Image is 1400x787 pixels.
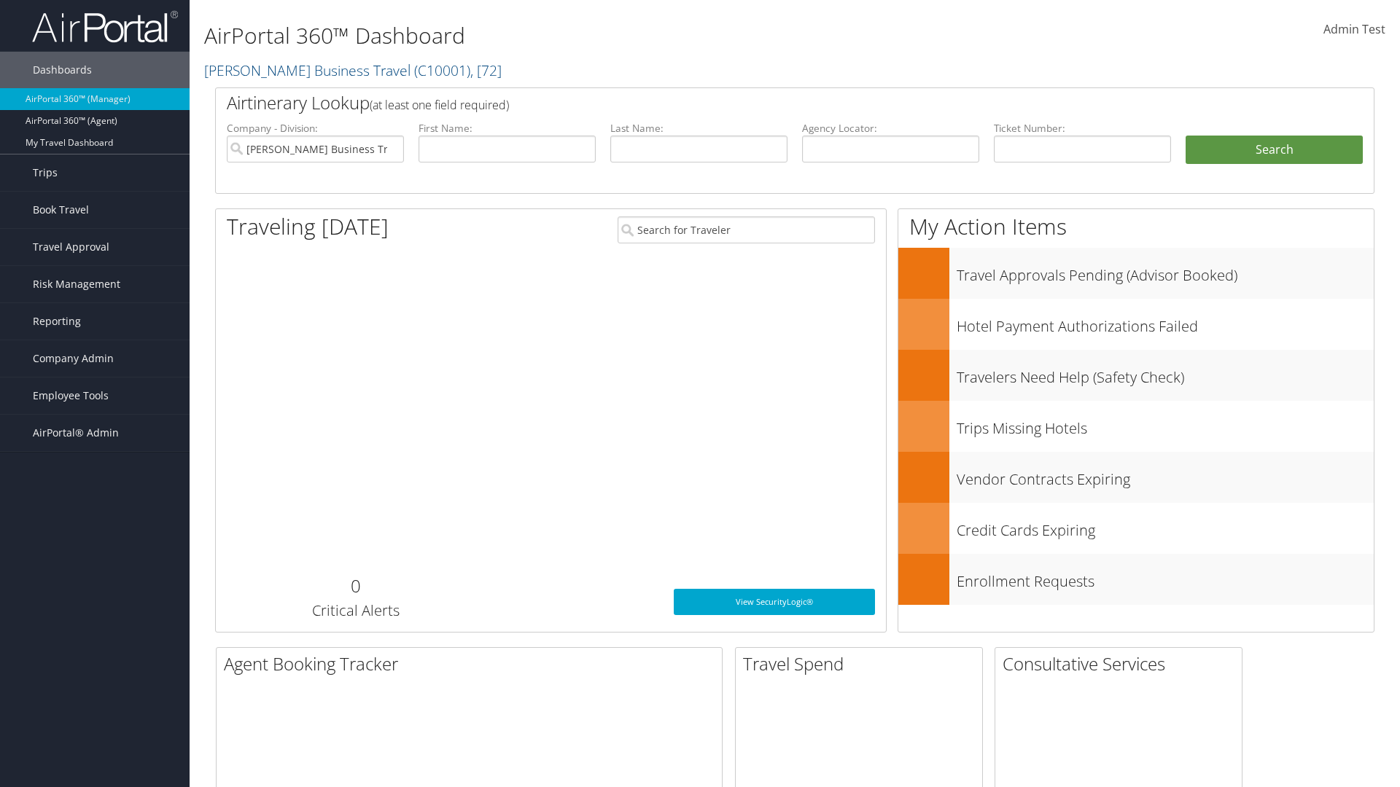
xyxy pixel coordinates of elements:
span: Company Admin [33,340,114,377]
span: , [ 72 ] [470,60,502,80]
h2: Travel Spend [743,651,982,676]
span: Book Travel [33,192,89,228]
h2: Airtinerary Lookup [227,90,1267,115]
h3: Travelers Need Help (Safety Check) [957,360,1374,388]
a: Credit Cards Expiring [898,503,1374,554]
a: Trips Missing Hotels [898,401,1374,452]
h3: Hotel Payment Authorizations Failed [957,309,1374,337]
h3: Trips Missing Hotels [957,411,1374,439]
img: airportal-logo.png [32,9,178,44]
h3: Enrollment Requests [957,564,1374,592]
a: Vendor Contracts Expiring [898,452,1374,503]
span: (at least one field required) [370,97,509,113]
a: [PERSON_NAME] Business Travel [204,60,502,80]
h1: Traveling [DATE] [227,211,389,242]
span: Employee Tools [33,377,109,414]
span: Reporting [33,303,81,340]
h1: My Action Items [898,211,1374,242]
a: Admin Test [1323,7,1385,52]
h3: Travel Approvals Pending (Advisor Booked) [957,258,1374,286]
span: Admin Test [1323,21,1385,37]
input: Search for Traveler [618,216,875,243]
span: Dashboards [33,52,92,88]
h3: Vendor Contracts Expiring [957,462,1374,490]
h2: 0 [227,573,484,598]
span: Travel Approval [33,229,109,265]
h2: Agent Booking Tracker [224,651,722,676]
h3: Credit Cards Expiring [957,513,1374,541]
label: Last Name: [610,121,787,136]
a: Enrollment Requests [898,554,1374,605]
button: Search [1186,136,1363,165]
label: Ticket Number: [994,121,1171,136]
a: Travelers Need Help (Safety Check) [898,350,1374,401]
span: Trips [33,154,58,191]
label: Company - Division: [227,121,404,136]
a: Hotel Payment Authorizations Failed [898,299,1374,350]
a: View SecurityLogic® [674,589,875,615]
span: Risk Management [33,266,120,302]
span: AirPortal® Admin [33,415,119,451]
a: Travel Approvals Pending (Advisor Booked) [898,248,1374,299]
span: ( C10001 ) [414,60,470,80]
h3: Critical Alerts [227,600,484,621]
h1: AirPortal 360™ Dashboard [204,20,992,51]
label: First Name: [419,121,596,136]
label: Agency Locator: [802,121,979,136]
h2: Consultative Services [1003,651,1242,676]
